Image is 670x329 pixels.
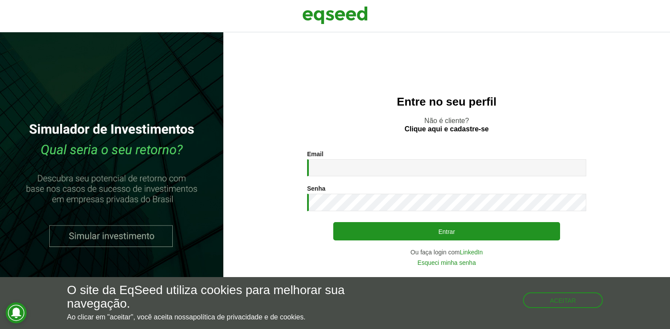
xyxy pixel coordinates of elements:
[67,313,389,321] p: Ao clicar em "aceitar", você aceita nossa .
[193,314,304,321] a: política de privacidade e de cookies
[302,4,368,26] img: EqSeed Logo
[460,249,483,255] a: LinkedIn
[405,126,489,133] a: Clique aqui e cadastre-se
[67,284,389,311] h5: O site da EqSeed utiliza cookies para melhorar sua navegação.
[417,260,476,266] a: Esqueci minha senha
[523,292,603,308] button: Aceitar
[333,222,560,240] button: Entrar
[307,151,323,157] label: Email
[307,185,325,192] label: Senha
[307,249,586,255] div: Ou faça login com
[241,96,653,108] h2: Entre no seu perfil
[241,117,653,133] p: Não é cliente?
